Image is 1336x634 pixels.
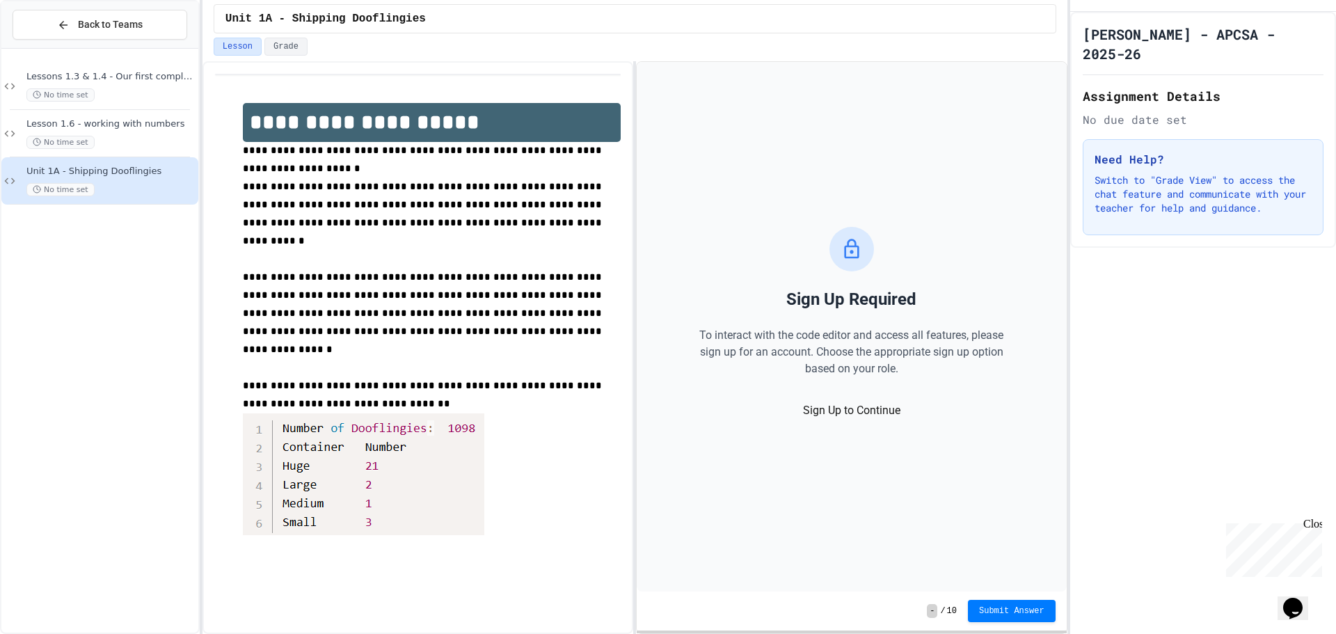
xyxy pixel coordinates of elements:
[26,118,196,130] span: Lesson 1.6 - working with numbers
[26,136,95,149] span: No time set
[26,71,196,83] span: Lessons 1.3 & 1.4 - Our first complete program!
[1083,111,1323,128] div: No due date set
[1220,518,1322,577] iframe: chat widget
[6,6,96,88] div: Chat with us now!Close
[1095,173,1312,215] p: Switch to "Grade View" to access the chat feature and communicate with your teacher for help and ...
[13,10,187,40] button: Back to Teams
[1083,86,1323,106] h2: Assignment Details
[26,166,196,177] span: Unit 1A - Shipping Dooflingies
[1095,151,1312,168] h3: Need Help?
[1278,578,1322,620] iframe: chat widget
[26,183,95,196] span: No time set
[1083,24,1323,63] h1: [PERSON_NAME] - APCSA - 2025-26
[78,17,143,32] span: Back to Teams
[26,88,95,102] span: No time set
[264,38,308,56] button: Grade
[927,604,937,618] span: -
[214,38,262,56] button: Lesson
[968,600,1056,622] button: Submit Answer
[696,327,1008,377] p: To interact with the code editor and access all features, please sign up for an account. Choose t...
[940,605,945,617] span: /
[740,394,963,427] button: Sign Up to Continue
[947,605,957,617] span: 10
[979,605,1044,617] span: Submit Answer
[786,288,916,310] h2: Sign Up Required
[225,10,426,27] span: Unit 1A - Shipping Dooflingies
